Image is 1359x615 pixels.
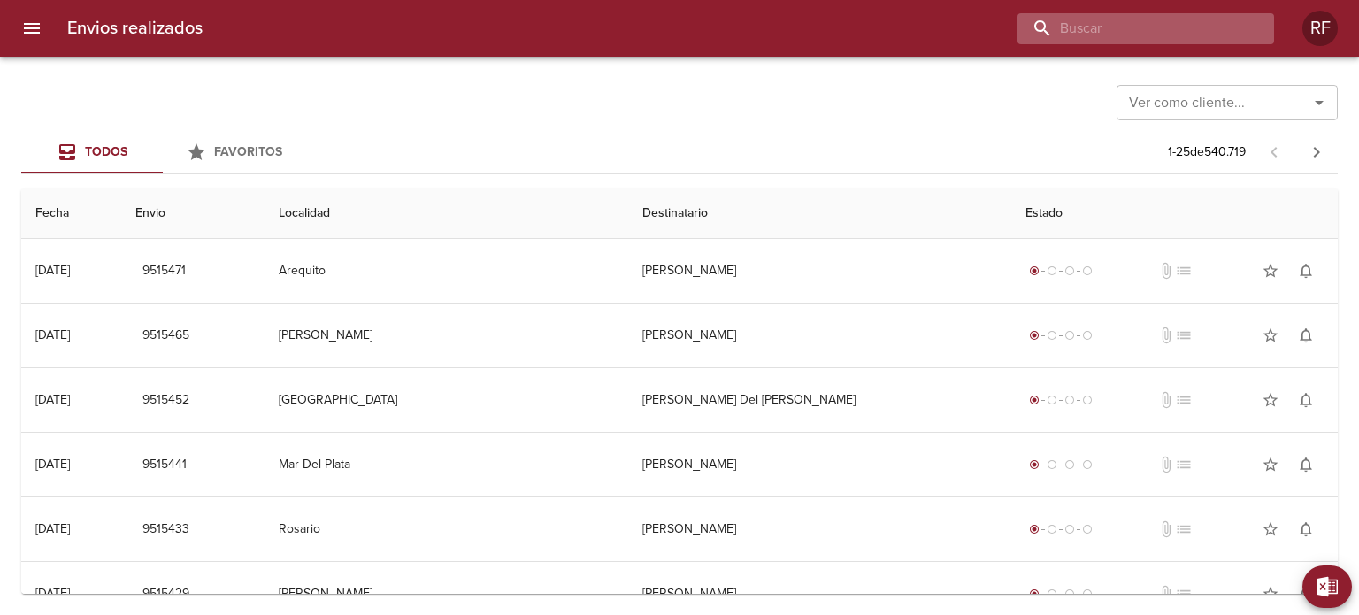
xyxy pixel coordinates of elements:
span: radio_button_checked [1029,265,1040,276]
span: star_border [1262,456,1279,473]
span: No tiene pedido asociado [1175,520,1193,538]
button: menu [11,7,53,50]
span: radio_button_unchecked [1064,524,1075,534]
td: [PERSON_NAME] [628,304,1011,367]
td: Mar Del Plata [265,433,628,496]
span: radio_button_unchecked [1047,588,1057,599]
span: radio_button_unchecked [1064,395,1075,405]
span: radio_button_checked [1029,524,1040,534]
td: [PERSON_NAME] [628,497,1011,561]
button: Agregar a favoritos [1253,382,1288,418]
span: radio_button_unchecked [1082,395,1093,405]
div: Generado [1025,456,1096,473]
span: radio_button_unchecked [1082,330,1093,341]
div: [DATE] [35,457,70,472]
span: No tiene pedido asociado [1175,456,1193,473]
td: Arequito [265,239,628,303]
span: No tiene documentos adjuntos [1157,391,1175,409]
th: Fecha [21,188,121,239]
td: [PERSON_NAME] [628,433,1011,496]
span: radio_button_checked [1029,330,1040,341]
span: radio_button_unchecked [1047,265,1057,276]
span: star_border [1262,391,1279,409]
span: 9515452 [142,389,189,411]
span: radio_button_checked [1029,459,1040,470]
span: star_border [1262,262,1279,280]
button: 9515433 [135,513,196,546]
span: radio_button_unchecked [1082,524,1093,534]
span: No tiene documentos adjuntos [1157,520,1175,538]
span: radio_button_checked [1029,588,1040,599]
span: Pagina siguiente [1295,131,1338,173]
td: [PERSON_NAME] [265,304,628,367]
td: [GEOGRAPHIC_DATA] [265,368,628,432]
div: [DATE] [35,263,70,278]
span: radio_button_unchecked [1082,588,1093,599]
input: buscar [1017,13,1244,44]
th: Localidad [265,188,628,239]
span: No tiene documentos adjuntos [1157,327,1175,344]
span: notifications_none [1297,520,1315,538]
span: No tiene documentos adjuntos [1157,456,1175,473]
span: No tiene pedido asociado [1175,585,1193,603]
td: Rosario [265,497,628,561]
button: Exportar Excel [1302,565,1352,608]
div: RF [1302,11,1338,46]
span: 9515471 [142,260,186,282]
button: Agregar a favoritos [1253,511,1288,547]
div: Generado [1025,391,1096,409]
button: 9515429 [135,578,196,611]
span: star_border [1262,585,1279,603]
span: No tiene documentos adjuntos [1157,262,1175,280]
span: radio_button_unchecked [1047,524,1057,534]
span: No tiene pedido asociado [1175,327,1193,344]
div: [DATE] [35,521,70,536]
span: star_border [1262,520,1279,538]
span: radio_button_unchecked [1047,330,1057,341]
th: Estado [1011,188,1338,239]
div: [DATE] [35,392,70,407]
span: radio_button_unchecked [1064,459,1075,470]
button: 9515471 [135,255,193,288]
button: Agregar a favoritos [1253,576,1288,611]
span: notifications_none [1297,327,1315,344]
span: radio_button_unchecked [1047,459,1057,470]
h6: Envios realizados [67,14,203,42]
span: Pagina anterior [1253,142,1295,160]
button: Activar notificaciones [1288,447,1324,482]
span: radio_button_unchecked [1064,588,1075,599]
span: 9515465 [142,325,189,347]
div: Generado [1025,585,1096,603]
th: Envio [121,188,265,239]
td: [PERSON_NAME] [628,239,1011,303]
span: radio_button_unchecked [1064,330,1075,341]
span: star_border [1262,327,1279,344]
button: Activar notificaciones [1288,253,1324,288]
span: 9515429 [142,583,189,605]
span: radio_button_checked [1029,395,1040,405]
button: 9515452 [135,384,196,417]
button: Agregar a favoritos [1253,318,1288,353]
div: [DATE] [35,327,70,342]
span: radio_button_unchecked [1064,265,1075,276]
span: 9515433 [142,519,189,541]
button: Agregar a favoritos [1253,447,1288,482]
div: [DATE] [35,586,70,601]
span: Favoritos [214,144,282,159]
button: 9515441 [135,449,194,481]
span: notifications_none [1297,391,1315,409]
button: Activar notificaciones [1288,382,1324,418]
span: 9515441 [142,454,187,476]
span: No tiene pedido asociado [1175,391,1193,409]
button: Abrir [1307,90,1332,115]
div: Tabs Envios [21,131,304,173]
button: 9515465 [135,319,196,352]
span: radio_button_unchecked [1082,459,1093,470]
button: Activar notificaciones [1288,511,1324,547]
button: Agregar a favoritos [1253,253,1288,288]
span: notifications_none [1297,262,1315,280]
span: Todos [85,144,127,159]
span: radio_button_unchecked [1082,265,1093,276]
span: No tiene pedido asociado [1175,262,1193,280]
span: radio_button_unchecked [1047,395,1057,405]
